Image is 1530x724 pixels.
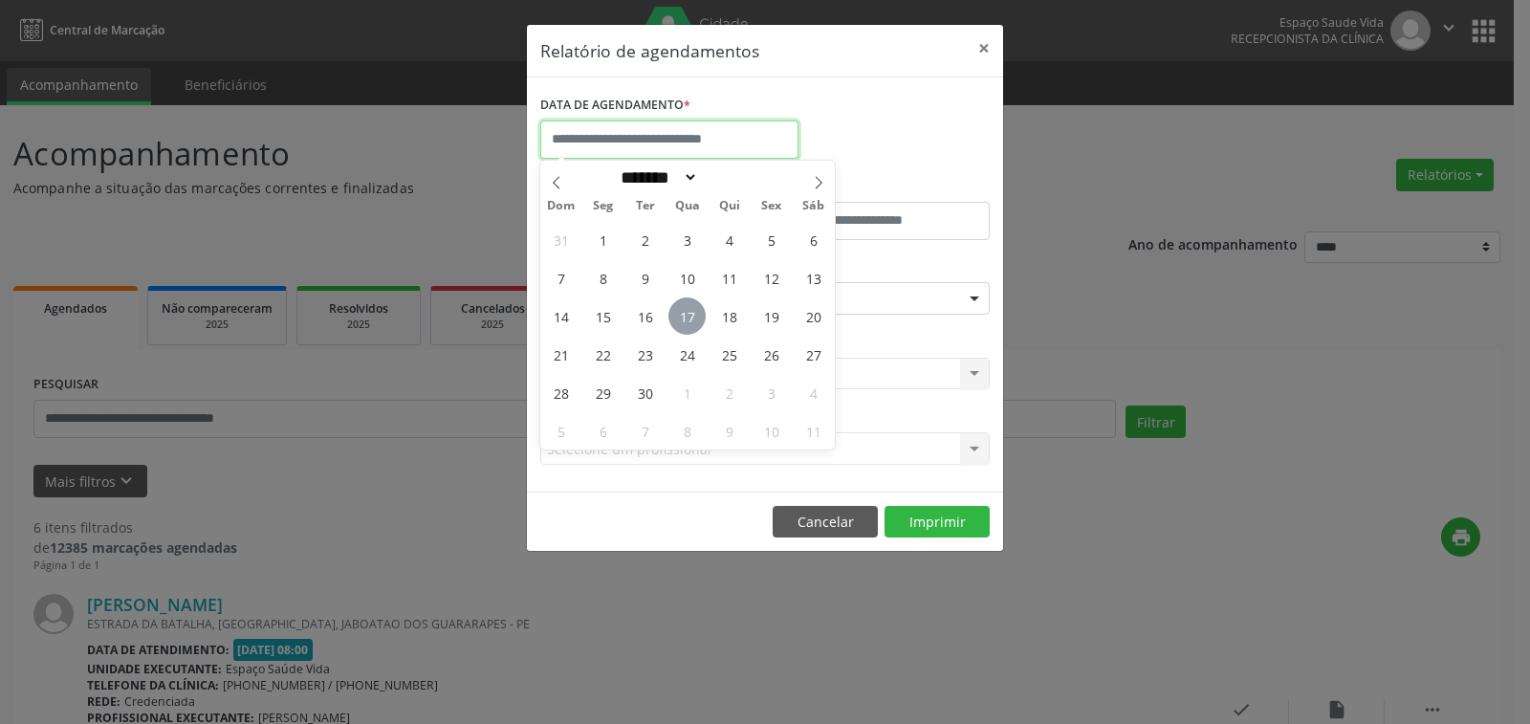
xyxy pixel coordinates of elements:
[584,297,622,335] span: Setembro 15, 2025
[710,412,748,450] span: Outubro 9, 2025
[795,297,832,335] span: Setembro 20, 2025
[965,25,1003,72] button: Close
[584,221,622,258] span: Setembro 1, 2025
[710,336,748,373] span: Setembro 25, 2025
[626,221,664,258] span: Setembro 2, 2025
[668,412,706,450] span: Outubro 8, 2025
[584,374,622,411] span: Setembro 29, 2025
[668,221,706,258] span: Setembro 3, 2025
[668,374,706,411] span: Outubro 1, 2025
[710,221,748,258] span: Setembro 4, 2025
[795,412,832,450] span: Outubro 11, 2025
[885,506,990,538] button: Imprimir
[753,297,790,335] span: Setembro 19, 2025
[582,200,624,212] span: Seg
[770,172,990,202] label: ATÉ
[753,412,790,450] span: Outubro 10, 2025
[626,412,664,450] span: Outubro 7, 2025
[626,297,664,335] span: Setembro 16, 2025
[542,374,579,411] span: Setembro 28, 2025
[668,336,706,373] span: Setembro 24, 2025
[668,259,706,296] span: Setembro 10, 2025
[540,91,690,121] label: DATA DE AGENDAMENTO
[793,200,835,212] span: Sáb
[584,412,622,450] span: Outubro 6, 2025
[795,374,832,411] span: Outubro 4, 2025
[698,167,761,187] input: Year
[709,200,751,212] span: Qui
[626,336,664,373] span: Setembro 23, 2025
[751,200,793,212] span: Sex
[542,412,579,450] span: Outubro 5, 2025
[773,506,878,538] button: Cancelar
[584,259,622,296] span: Setembro 8, 2025
[624,200,667,212] span: Ter
[668,297,706,335] span: Setembro 17, 2025
[626,374,664,411] span: Setembro 30, 2025
[540,200,582,212] span: Dom
[542,259,579,296] span: Setembro 7, 2025
[710,374,748,411] span: Outubro 2, 2025
[753,259,790,296] span: Setembro 12, 2025
[667,200,709,212] span: Qua
[614,167,698,187] select: Month
[542,297,579,335] span: Setembro 14, 2025
[540,38,759,63] h5: Relatório de agendamentos
[710,297,748,335] span: Setembro 18, 2025
[710,259,748,296] span: Setembro 11, 2025
[753,374,790,411] span: Outubro 3, 2025
[795,221,832,258] span: Setembro 6, 2025
[753,221,790,258] span: Setembro 5, 2025
[795,259,832,296] span: Setembro 13, 2025
[753,336,790,373] span: Setembro 26, 2025
[626,259,664,296] span: Setembro 9, 2025
[542,221,579,258] span: Agosto 31, 2025
[542,336,579,373] span: Setembro 21, 2025
[584,336,622,373] span: Setembro 22, 2025
[795,336,832,373] span: Setembro 27, 2025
